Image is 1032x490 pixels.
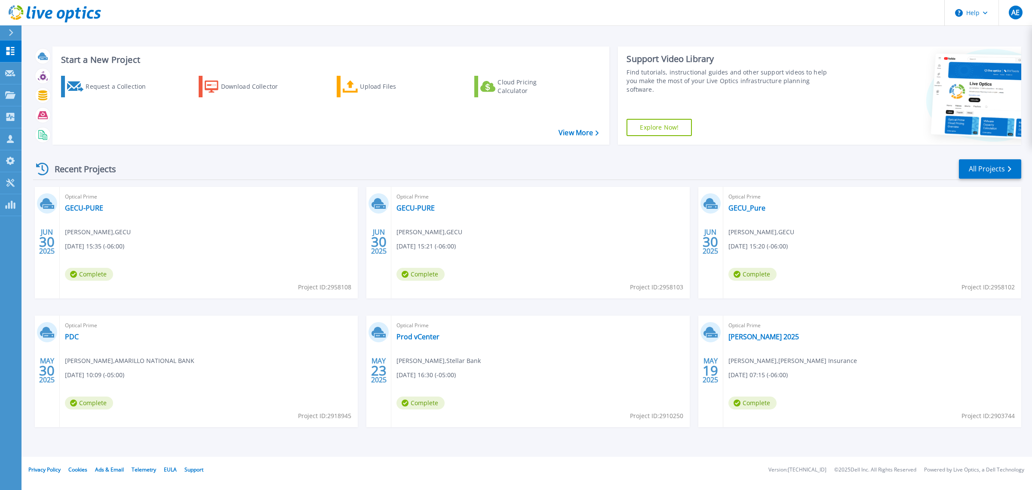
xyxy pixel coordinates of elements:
span: [PERSON_NAME] , [PERSON_NAME] Insurance [728,356,857,366]
div: MAY 2025 [702,355,719,386]
div: JUN 2025 [39,226,55,257]
div: JUN 2025 [702,226,719,257]
div: Download Collector [221,78,290,95]
span: Project ID: 2958108 [298,282,351,292]
a: Support [184,466,203,473]
a: Download Collector [199,76,295,97]
div: JUN 2025 [371,226,387,257]
a: Explore Now! [627,119,692,136]
span: Project ID: 2910250 [630,411,683,421]
span: 30 [703,238,718,245]
div: MAY 2025 [371,355,387,386]
a: Request a Collection [61,76,157,97]
a: View More [559,129,599,137]
a: GECU-PURE [65,204,103,212]
h3: Start a New Project [61,55,599,65]
span: Optical Prime [65,192,353,202]
div: Request a Collection [86,78,154,95]
span: Project ID: 2918945 [298,411,351,421]
span: [DATE] 07:15 (-06:00) [728,370,788,380]
li: © 2025 Dell Inc. All Rights Reserved [834,467,916,473]
span: [DATE] 15:20 (-06:00) [728,242,788,251]
li: Version: [TECHNICAL_ID] [768,467,826,473]
div: Upload Files [360,78,429,95]
span: 30 [39,367,55,374]
a: PDC [65,332,79,341]
span: Optical Prime [396,321,684,330]
span: Complete [728,268,777,281]
span: AE [1011,9,1020,16]
span: 19 [703,367,718,374]
a: [PERSON_NAME] 2025 [728,332,799,341]
span: [PERSON_NAME] , GECU [65,227,131,237]
span: [PERSON_NAME] , Stellar Bank [396,356,481,366]
a: EULA [164,466,177,473]
span: Optical Prime [65,321,353,330]
a: Prod vCenter [396,332,439,341]
span: Project ID: 2903744 [961,411,1015,421]
div: Support Video Library [627,53,834,65]
span: Complete [65,268,113,281]
div: Cloud Pricing Calculator [498,78,566,95]
span: Complete [65,397,113,409]
span: 23 [371,367,387,374]
span: Optical Prime [728,192,1016,202]
li: Powered by Live Optics, a Dell Technology [924,467,1024,473]
a: Cookies [68,466,87,473]
div: MAY 2025 [39,355,55,386]
span: [PERSON_NAME] , GECU [396,227,462,237]
a: GECU-PURE [396,204,435,212]
span: Project ID: 2958103 [630,282,683,292]
span: [DATE] 10:09 (-05:00) [65,370,124,380]
span: Optical Prime [728,321,1016,330]
div: Recent Projects [33,158,128,180]
span: [PERSON_NAME] , AMARILLO NATIONAL BANK [65,356,194,366]
a: Cloud Pricing Calculator [474,76,570,97]
span: Complete [728,397,777,409]
a: Telemetry [132,466,156,473]
span: [DATE] 15:21 (-06:00) [396,242,456,251]
span: Complete [396,397,445,409]
span: 30 [371,238,387,245]
a: All Projects [959,159,1021,179]
span: [DATE] 16:30 (-05:00) [396,370,456,380]
a: Privacy Policy [28,466,61,473]
a: GECU_Pure [728,204,765,212]
span: [PERSON_NAME] , GECU [728,227,794,237]
span: Project ID: 2958102 [961,282,1015,292]
span: 30 [39,238,55,245]
div: Find tutorials, instructional guides and other support videos to help you make the most of your L... [627,68,834,94]
span: Complete [396,268,445,281]
span: Optical Prime [396,192,684,202]
a: Upload Files [337,76,433,97]
a: Ads & Email [95,466,124,473]
span: [DATE] 15:35 (-06:00) [65,242,124,251]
